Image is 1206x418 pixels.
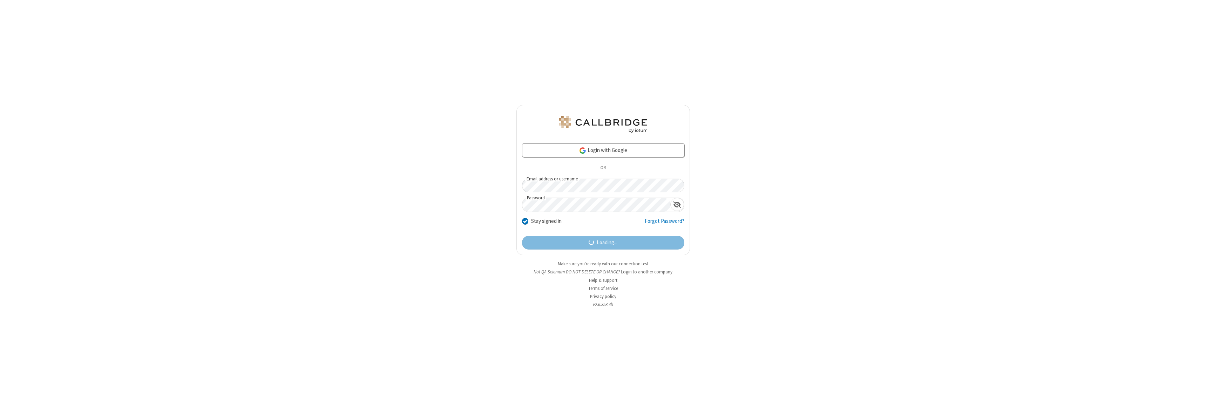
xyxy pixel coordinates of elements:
[522,179,684,192] input: Email address or username
[531,217,562,225] label: Stay signed in
[670,198,684,211] div: Show password
[516,301,690,308] li: v2.6.353.4b
[597,239,617,247] span: Loading...
[590,293,616,299] a: Privacy policy
[621,268,672,275] button: Login to another company
[522,143,684,157] a: Login with Google
[557,116,649,133] img: QA Selenium DO NOT DELETE OR CHANGE
[516,268,690,275] li: Not QA Selenium DO NOT DELETE OR CHANGE?
[645,217,684,231] a: Forgot Password?
[597,163,609,173] span: OR
[1188,400,1201,413] iframe: Chat
[522,198,670,212] input: Password
[579,147,587,154] img: google-icon.png
[588,285,618,291] a: Terms of service
[589,277,617,283] a: Help & support
[558,261,648,267] a: Make sure you're ready with our connection test
[522,236,684,250] button: Loading...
